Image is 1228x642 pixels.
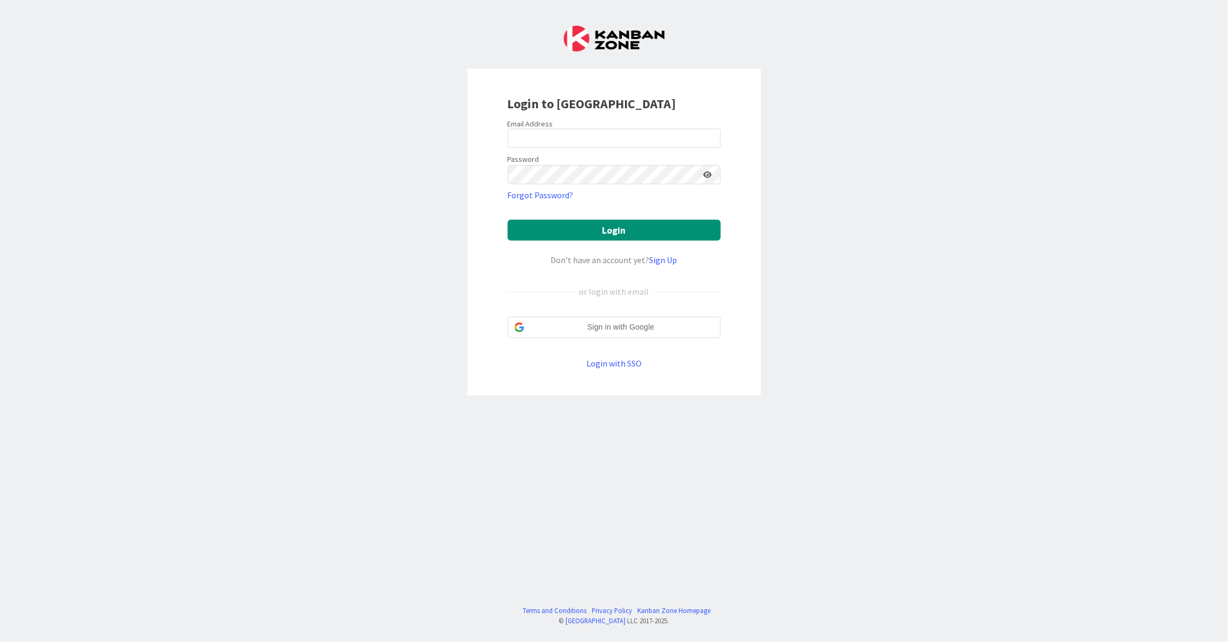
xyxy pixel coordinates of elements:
[508,119,553,129] label: Email Address
[508,189,574,201] a: Forgot Password?
[577,285,652,298] div: or login with email
[566,616,626,625] a: [GEOGRAPHIC_DATA]
[650,255,677,265] a: Sign Up
[508,95,676,112] b: Login to [GEOGRAPHIC_DATA]
[508,154,539,165] label: Password
[508,317,721,338] div: Sign in with Google
[517,616,711,626] div: © LLC 2017- 2025 .
[508,253,721,266] div: Don’t have an account yet?
[637,606,711,616] a: Kanban Zone Homepage
[592,606,632,616] a: Privacy Policy
[523,606,586,616] a: Terms and Conditions
[529,322,714,333] span: Sign in with Google
[508,220,721,241] button: Login
[586,358,642,369] a: Login with SSO
[564,26,665,51] img: Kanban Zone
